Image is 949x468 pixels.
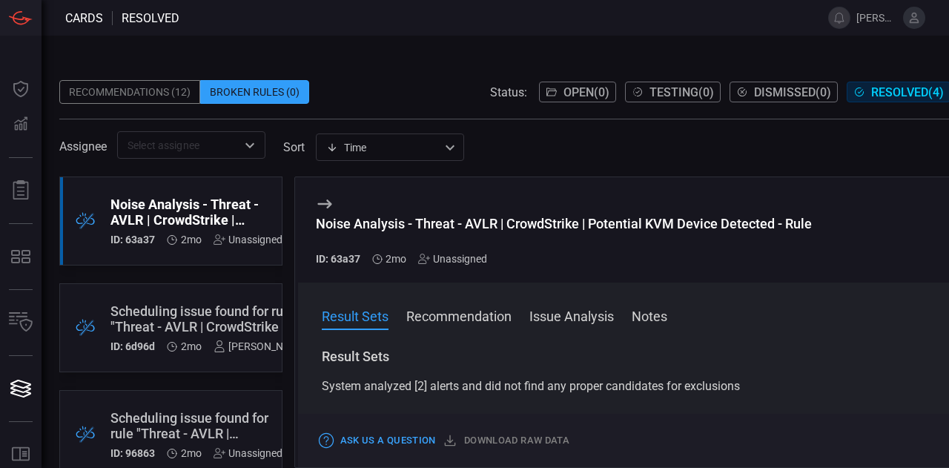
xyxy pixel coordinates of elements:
[322,306,388,324] button: Result Sets
[440,429,573,452] button: Download raw data
[110,340,155,352] h5: ID: 6d96d
[316,429,440,452] button: Ask Us a Question
[239,135,260,156] button: Open
[754,85,831,99] span: Dismissed ( 0 )
[322,379,740,393] span: System analyzed [2] alerts and did not find any proper candidates for exclusions
[3,173,39,208] button: Reports
[490,85,527,99] span: Status:
[649,85,714,99] span: Testing ( 0 )
[181,234,202,245] span: Jul 03, 2025 12:34 AM
[856,12,897,24] span: [PERSON_NAME].jadhav
[214,447,282,459] div: Unassigned
[322,348,927,366] h3: Result Sets
[539,82,616,102] button: Open(0)
[730,82,838,102] button: Dismissed(0)
[406,306,512,324] button: Recommendation
[316,253,360,265] h5: ID: 63a37
[110,410,282,441] div: Scheduling issue found for rule "Threat - AVLR | PowerShell | Executable in Script - Rule"
[871,85,944,99] span: Resolved ( 4 )
[529,306,614,324] button: Issue Analysis
[200,80,309,104] div: Broken Rules (0)
[3,239,39,274] button: MITRE - Detection Posture
[563,85,609,99] span: Open ( 0 )
[110,447,155,459] h5: ID: 96863
[181,447,202,459] span: Jul 01, 2025 4:03 PM
[65,11,103,25] span: Cards
[122,136,237,154] input: Select assignee
[418,253,487,265] div: Unassigned
[3,107,39,142] button: Detections
[110,234,155,245] h5: ID: 63a37
[632,306,667,324] button: Notes
[3,71,39,107] button: Dashboard
[59,139,107,154] span: Assignee
[214,234,282,245] div: Unassigned
[110,197,282,228] div: Noise Analysis - Threat - AVLR | CrowdStrike | Potential KVM Device Detected - Rule
[122,11,179,25] span: resolved
[59,80,200,104] div: Recommendations (12)
[386,253,406,265] span: Jul 03, 2025 12:34 AM
[326,140,440,155] div: Time
[214,340,308,352] div: [PERSON_NAME]
[110,303,308,334] div: Scheduling issue found for rule "Threat - AVLR | CrowdStrike | WSL Hacking Distribution Usage - R...
[3,371,39,406] button: Cards
[3,305,39,340] button: Inventory
[283,140,305,154] label: sort
[625,82,721,102] button: Testing(0)
[181,340,202,352] span: Jul 01, 2025 4:05 PM
[316,216,812,231] div: Noise Analysis - Threat - AVLR | CrowdStrike | Potential KVM Device Detected - Rule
